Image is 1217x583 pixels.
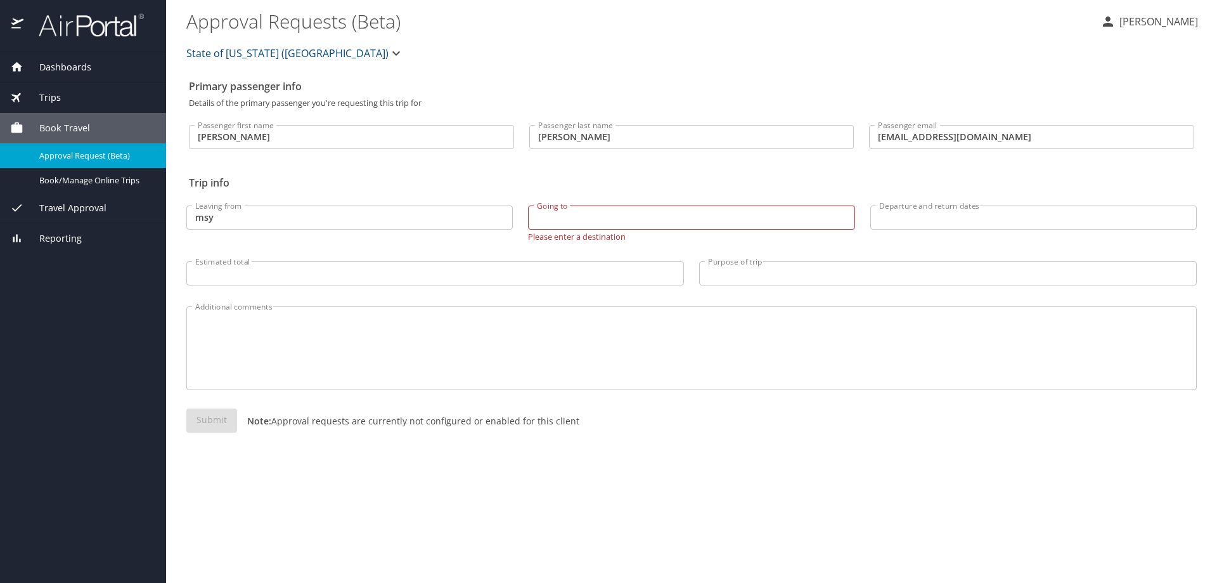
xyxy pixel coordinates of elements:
h2: Trip info [189,173,1194,193]
span: Book/Manage Online Trips [39,174,151,187]
span: Travel Approval [23,201,106,215]
h2: Primary passenger info [189,76,1194,96]
span: Approval Request (Beta) [39,150,151,162]
span: Trips [23,91,61,105]
img: icon-airportal.png [11,13,25,37]
p: Approval requests are currently not configured or enabled for this client [237,414,579,428]
strong: Note: [247,415,271,427]
span: State of [US_STATE] ([GEOGRAPHIC_DATA]) [186,44,389,62]
span: Reporting [23,232,82,246]
button: [PERSON_NAME] [1095,10,1203,33]
span: Dashboards [23,60,91,74]
span: Book Travel [23,121,90,135]
img: airportal-logo.png [25,13,144,37]
p: Please enter a destination [528,230,854,241]
h1: Approval Requests (Beta) [186,1,1090,41]
p: Details of the primary passenger you're requesting this trip for [189,99,1194,107]
button: State of [US_STATE] ([GEOGRAPHIC_DATA]) [181,41,409,66]
p: [PERSON_NAME] [1116,14,1198,29]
